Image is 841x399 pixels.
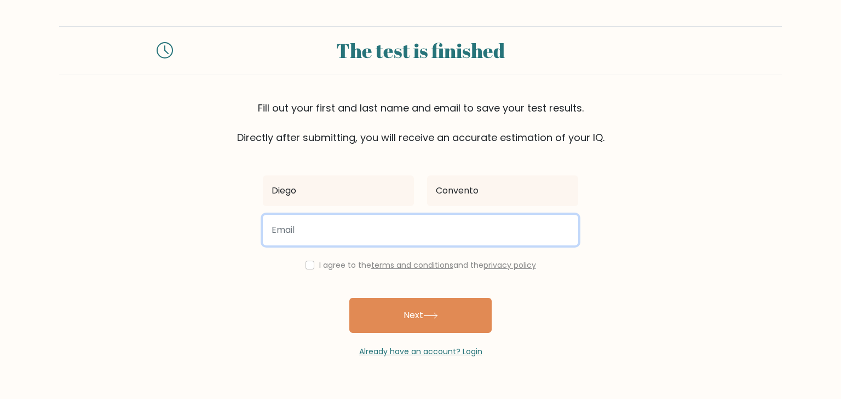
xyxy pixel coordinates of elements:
[371,260,453,271] a: terms and conditions
[186,36,655,65] div: The test is finished
[359,346,482,357] a: Already have an account? Login
[263,215,578,245] input: Email
[483,260,536,271] a: privacy policy
[263,175,414,206] input: First name
[319,260,536,271] label: I agree to the and the
[59,101,782,145] div: Fill out your first and last name and email to save your test results. Directly after submitting,...
[349,298,492,333] button: Next
[427,175,578,206] input: Last name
